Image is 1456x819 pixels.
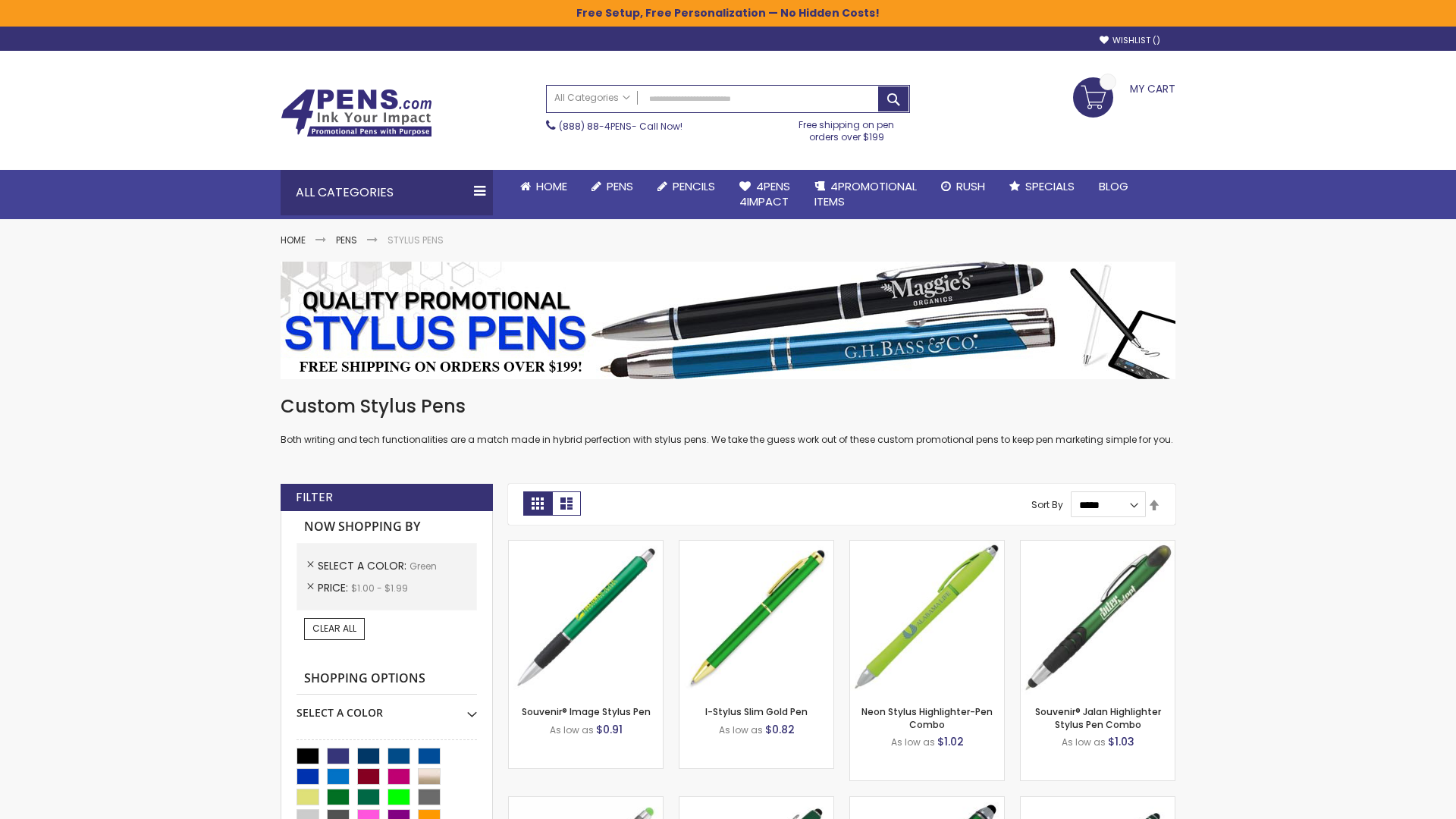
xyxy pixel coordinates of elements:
[739,178,790,209] span: 4Pens 4impact
[281,170,493,215] div: All Categories
[296,489,333,506] strong: Filter
[929,170,997,203] a: Rush
[937,734,964,749] span: $1.02
[645,170,727,203] a: Pencils
[607,178,633,194] span: Pens
[850,540,1004,553] a: Neon Stylus Highlighter-Pen Combo-Green
[727,170,802,219] a: 4Pens4impact
[1087,170,1141,203] a: Blog
[388,234,444,246] strong: Stylus Pens
[1062,736,1106,748] span: As low as
[802,170,929,219] a: 4PROMOTIONALITEMS
[1099,178,1128,194] span: Blog
[509,796,663,809] a: Islander Softy Gel with Stylus - ColorJet Imprint-Green
[891,736,935,748] span: As low as
[579,170,645,203] a: Pens
[297,695,477,720] div: Select A Color
[1021,541,1175,695] img: Souvenir® Jalan Highlighter Stylus Pen Combo-Green
[281,89,432,137] img: 4Pens Custom Pens and Promotional Products
[679,796,833,809] a: Custom Soft Touch® Metal Pens with Stylus-Green
[336,234,357,246] a: Pens
[522,705,651,718] a: Souvenir® Image Stylus Pen
[783,113,911,143] div: Free shipping on pen orders over $199
[304,618,365,639] a: Clear All
[508,170,579,203] a: Home
[1031,498,1063,511] label: Sort By
[559,120,682,133] span: - Call Now!
[281,234,306,246] a: Home
[956,178,985,194] span: Rush
[1025,178,1075,194] span: Specials
[673,178,715,194] span: Pencils
[850,541,1004,695] img: Neon Stylus Highlighter-Pen Combo-Green
[554,92,630,104] span: All Categories
[814,178,917,209] span: 4PROMOTIONAL ITEMS
[409,560,437,573] span: Green
[679,540,833,553] a: I-Stylus Slim Gold-Green
[523,491,552,516] strong: Grid
[596,722,623,737] span: $0.91
[1021,540,1175,553] a: Souvenir® Jalan Highlighter Stylus Pen Combo-Green
[550,723,594,736] span: As low as
[509,540,663,553] a: Souvenir® Image Stylus Pen-Green
[297,511,477,543] strong: Now Shopping by
[318,558,409,573] span: Select A Color
[719,723,763,736] span: As low as
[705,705,808,718] a: I-Stylus Slim Gold Pen
[281,394,1175,419] h1: Custom Stylus Pens
[351,582,408,595] span: $1.00 - $1.99
[765,722,795,737] span: $0.82
[281,262,1175,379] img: Stylus Pens
[997,170,1087,203] a: Specials
[559,120,632,133] a: (888) 88-4PENS
[312,622,356,635] span: Clear All
[547,86,638,111] a: All Categories
[1021,796,1175,809] a: Colter Stylus Twist Metal Pen-Green
[1108,734,1134,749] span: $1.03
[297,663,477,695] strong: Shopping Options
[1035,705,1161,730] a: Souvenir® Jalan Highlighter Stylus Pen Combo
[509,541,663,695] img: Souvenir® Image Stylus Pen-Green
[679,541,833,695] img: I-Stylus Slim Gold-Green
[318,580,351,595] span: Price
[861,705,993,730] a: Neon Stylus Highlighter-Pen Combo
[536,178,567,194] span: Home
[850,796,1004,809] a: Kyra Pen with Stylus and Flashlight-Green
[1100,35,1160,46] a: Wishlist
[281,394,1175,447] div: Both writing and tech functionalities are a match made in hybrid perfection with stylus pens. We ...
